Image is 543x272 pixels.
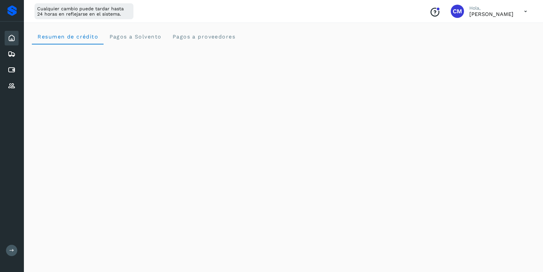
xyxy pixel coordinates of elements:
[109,34,161,40] span: Pagos a Solvento
[5,31,19,45] div: Inicio
[5,47,19,61] div: Embarques
[172,34,235,40] span: Pagos a proveedores
[5,79,19,93] div: Proveedores
[5,63,19,77] div: Cuentas por pagar
[35,3,133,19] div: Cualquier cambio puede tardar hasta 24 horas en reflejarse en el sistema.
[37,34,98,40] span: Resumen de crédito
[469,5,513,11] p: Hola,
[469,11,513,17] p: Cynthia Mendoza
